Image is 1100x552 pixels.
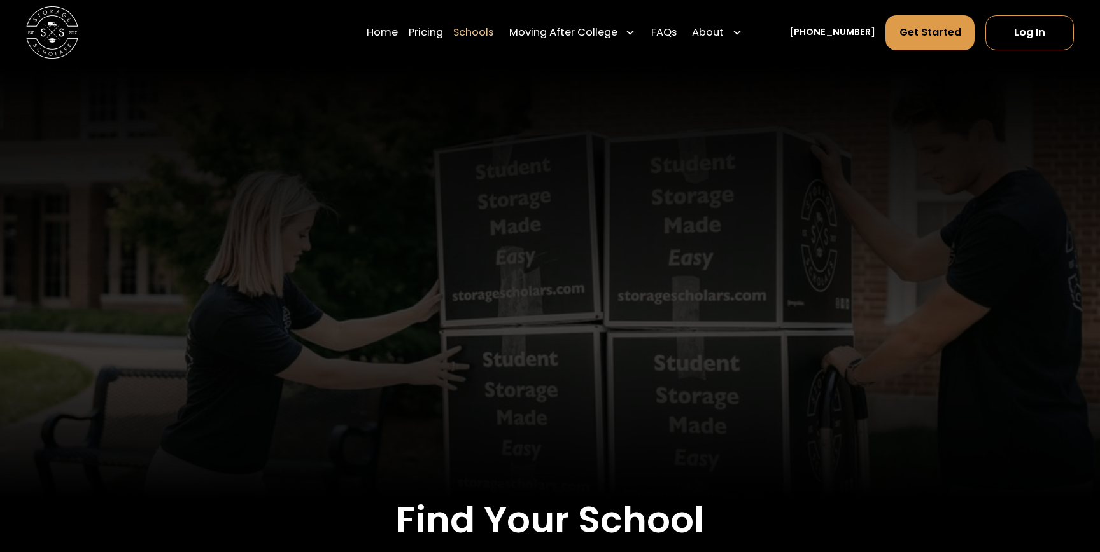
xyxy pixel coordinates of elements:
[687,15,747,51] div: About
[509,25,617,41] div: Moving After College
[453,15,493,51] a: Schools
[789,25,875,39] a: [PHONE_NUMBER]
[504,15,640,51] div: Moving After College
[692,25,724,41] div: About
[985,15,1074,50] a: Log In
[80,498,1020,542] h2: Find Your School
[26,6,78,59] img: Storage Scholars main logo
[651,15,677,51] a: FAQs
[367,15,398,51] a: Home
[885,15,975,50] a: Get Started
[409,15,443,51] a: Pricing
